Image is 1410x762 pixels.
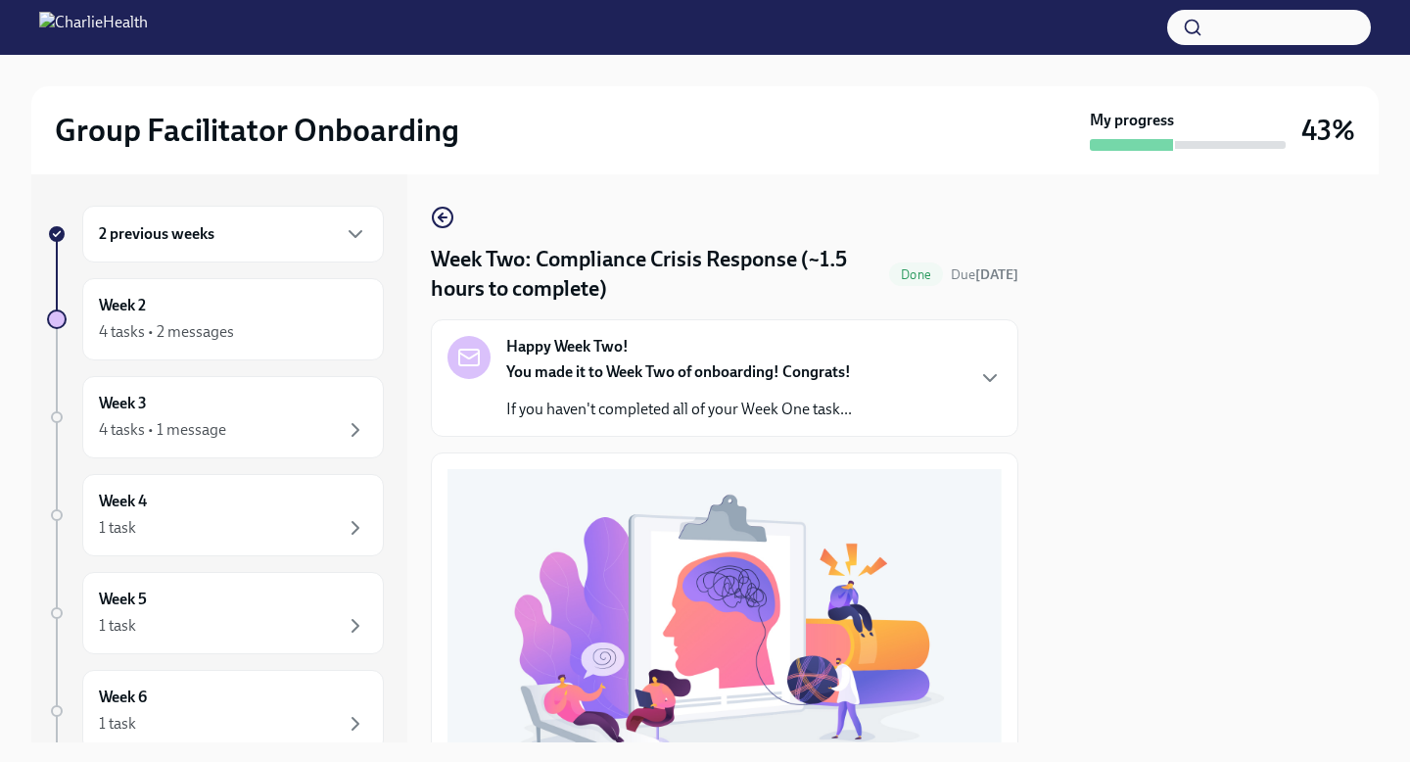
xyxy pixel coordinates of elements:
[47,572,384,654] a: Week 51 task
[1090,110,1174,131] strong: My progress
[82,206,384,262] div: 2 previous weeks
[951,265,1018,284] span: August 25th, 2025 10:00
[506,399,852,420] p: If you haven't completed all of your Week One task...
[889,267,943,282] span: Done
[55,111,459,150] h2: Group Facilitator Onboarding
[39,12,148,43] img: CharlieHealth
[431,245,881,304] h4: Week Two: Compliance Crisis Response (~1.5 hours to complete)
[99,687,147,708] h6: Week 6
[47,670,384,752] a: Week 61 task
[99,517,136,539] div: 1 task
[99,589,147,610] h6: Week 5
[99,321,234,343] div: 4 tasks • 2 messages
[47,474,384,556] a: Week 41 task
[506,362,851,381] strong: You made it to Week Two of onboarding! Congrats!
[47,278,384,360] a: Week 24 tasks • 2 messages
[47,376,384,458] a: Week 34 tasks • 1 message
[99,419,226,441] div: 4 tasks • 1 message
[99,295,146,316] h6: Week 2
[99,713,136,735] div: 1 task
[99,393,147,414] h6: Week 3
[506,336,629,357] strong: Happy Week Two!
[99,223,214,245] h6: 2 previous weeks
[99,615,136,637] div: 1 task
[1301,113,1355,148] h3: 43%
[99,491,147,512] h6: Week 4
[951,266,1018,283] span: Due
[975,266,1018,283] strong: [DATE]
